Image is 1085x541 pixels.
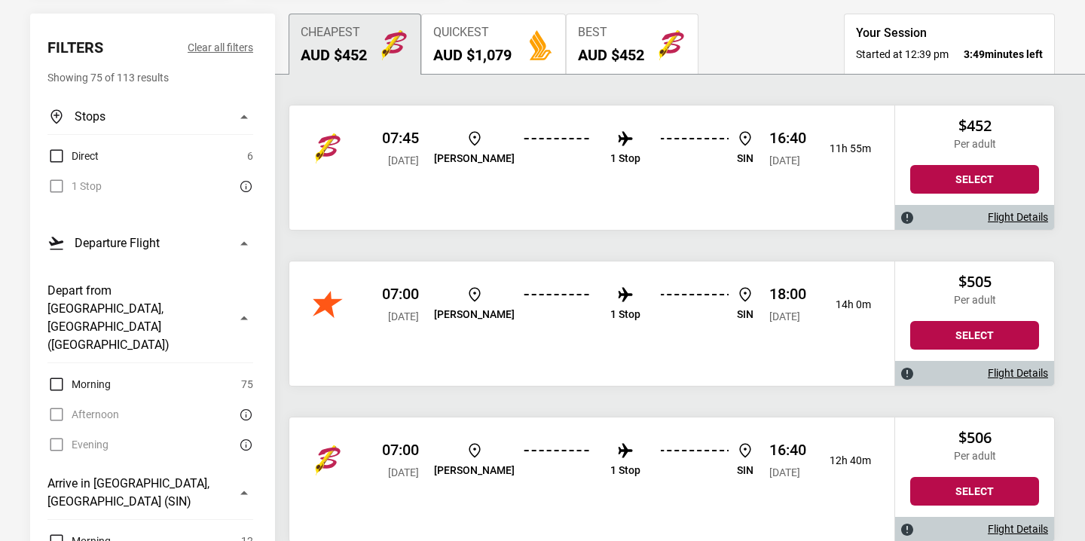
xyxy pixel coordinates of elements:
[388,310,419,322] span: [DATE]
[313,289,343,319] img: Jetstar
[578,46,644,64] h2: AUD $452
[313,133,343,164] img: Batik Air Malaysia
[910,429,1039,447] h2: $506
[910,273,1039,291] h2: $505
[769,154,800,167] span: [DATE]
[75,108,105,126] h3: Stops
[578,26,644,40] span: Best
[895,361,1054,386] div: Flight Details
[910,321,1039,350] button: Select
[433,26,512,40] span: Quickest
[47,282,226,354] h3: Depart from [GEOGRAPHIC_DATA], [GEOGRAPHIC_DATA] ([GEOGRAPHIC_DATA])
[910,165,1039,194] button: Select
[47,466,253,520] button: Arrive in [GEOGRAPHIC_DATA], [GEOGRAPHIC_DATA] (SIN)
[235,436,253,454] button: There are currently no flights matching this search criteria. Try removing some search filters.
[910,450,1039,463] p: Per adult
[769,441,806,459] p: 16:40
[769,466,800,478] span: [DATE]
[856,26,1043,41] h3: Your Session
[313,445,343,475] img: Jetstar
[818,298,871,311] p: 14h 0m
[388,466,419,478] span: [DATE]
[818,454,871,467] p: 12h 40m
[47,375,111,393] label: Morning
[769,310,800,322] span: [DATE]
[856,47,949,62] span: Started at 12:39 pm
[818,142,871,155] p: 11h 55m
[988,523,1048,536] a: Flight Details
[301,46,367,64] h2: AUD $452
[964,47,1043,62] strong: minutes left
[301,26,367,40] span: Cheapest
[610,152,640,165] p: 1 Stop
[47,69,253,87] p: Showing 75 of 113 results
[736,152,754,165] p: SIN
[434,308,515,321] p: [PERSON_NAME]
[289,261,894,386] div: Jetstar 07:00 [DATE] [PERSON_NAME] 1 Stop SIN 18:00 [DATE] 14h 0m
[382,441,419,459] p: 07:00
[72,375,111,393] span: Morning
[434,152,515,165] p: [PERSON_NAME]
[910,294,1039,307] p: Per adult
[47,475,226,511] h3: Arrive in [GEOGRAPHIC_DATA], [GEOGRAPHIC_DATA] (SIN)
[382,129,419,147] p: 07:45
[188,38,253,57] button: Clear all filters
[736,464,754,477] p: SIN
[75,234,160,252] h3: Departure Flight
[382,285,419,303] p: 07:00
[47,99,253,135] button: Stops
[72,147,99,165] span: Direct
[895,205,1054,230] div: Flight Details
[235,177,253,195] button: There are currently no flights matching this search criteria. Try removing some search filters.
[47,38,103,57] h2: Filters
[988,211,1048,224] a: Flight Details
[610,464,640,477] p: 1 Stop
[241,375,253,393] span: 75
[289,105,894,230] div: Batik Air Malaysia 07:45 [DATE] [PERSON_NAME] 1 Stop SIN 16:40 [DATE] 11h 55m
[433,46,512,64] h2: AUD $1,079
[388,154,419,167] span: [DATE]
[434,464,515,477] p: [PERSON_NAME]
[47,147,99,165] label: Direct
[769,285,806,303] p: 18:00
[910,138,1039,151] p: Per adult
[610,308,640,321] p: 1 Stop
[769,129,806,147] p: 16:40
[235,405,253,423] button: There are currently no flights matching this search criteria. Try removing some search filters.
[247,147,253,165] span: 6
[910,477,1039,506] button: Select
[47,225,253,261] button: Departure Flight
[736,308,754,321] p: SIN
[47,273,253,363] button: Depart from [GEOGRAPHIC_DATA], [GEOGRAPHIC_DATA] ([GEOGRAPHIC_DATA])
[988,367,1048,380] a: Flight Details
[964,48,985,60] span: 3:49
[910,117,1039,135] h2: $452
